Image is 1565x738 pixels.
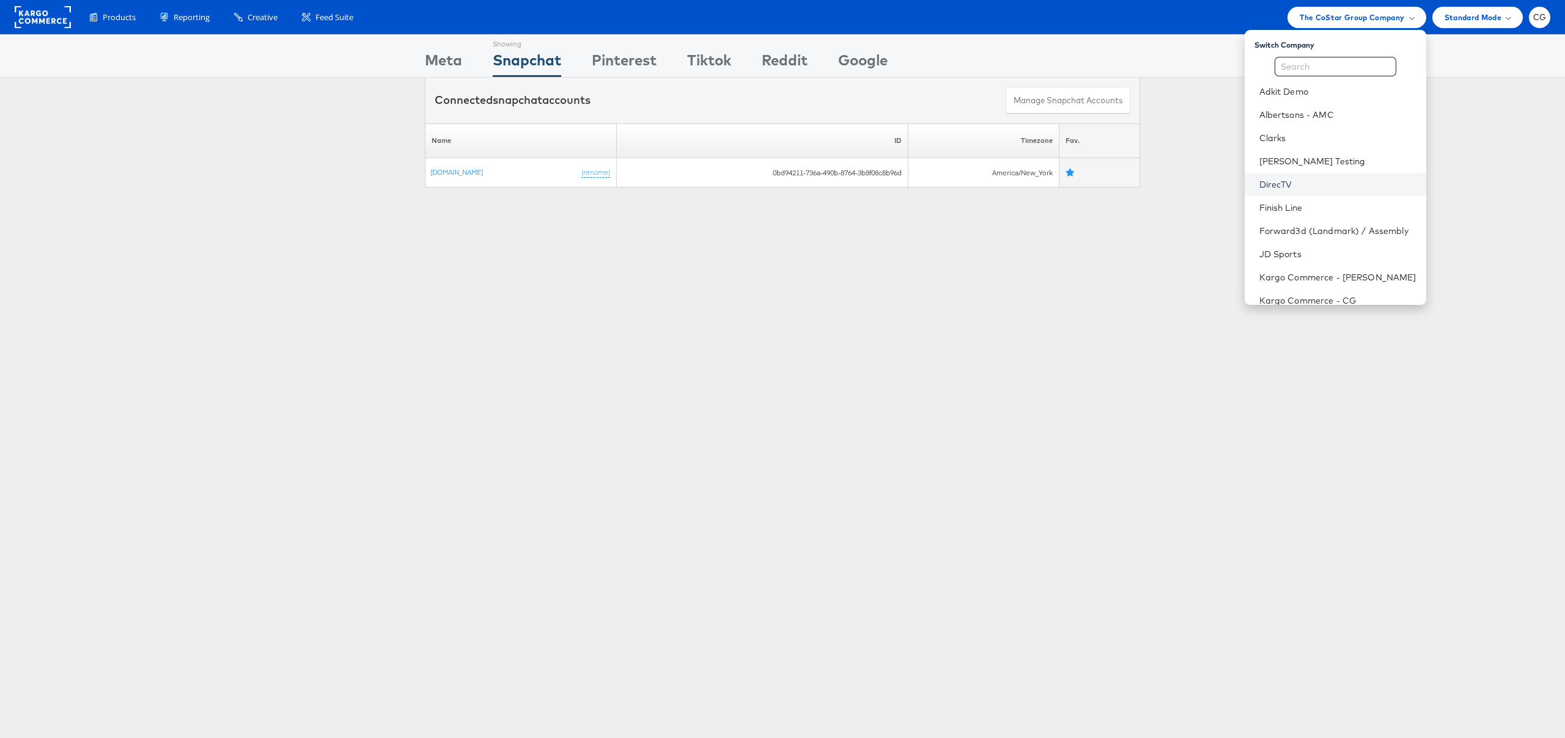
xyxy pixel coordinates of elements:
td: 0bd94211-736a-490b-8764-3b8f08c8b96d [616,158,908,188]
a: Albertsons - AMC [1259,109,1416,121]
span: Standard Mode [1445,11,1501,24]
span: snapchat [493,93,542,107]
a: [PERSON_NAME] Testing [1259,155,1416,167]
a: Adkit Demo [1259,86,1416,98]
div: Showing [493,35,561,49]
div: Pinterest [592,49,657,77]
a: DirecTV [1259,178,1416,191]
a: JD Sports [1259,248,1416,260]
div: Switch Company [1254,35,1426,50]
div: Connected accounts [435,92,591,108]
span: Feed Suite [315,12,353,23]
a: [DOMAIN_NAME] [430,167,483,177]
a: Clarks [1259,132,1416,144]
div: Snapchat [493,49,561,77]
div: Meta [425,49,462,77]
a: Forward3d (Landmark) / Assembly [1259,225,1416,237]
span: Reporting [174,12,210,23]
div: Tiktok [687,49,731,77]
span: Creative [248,12,278,23]
a: Finish Line [1259,202,1416,214]
th: ID [616,123,908,158]
a: Kargo Commerce - CG [1259,294,1416,307]
a: (rename) [581,167,610,178]
td: America/New_York [908,158,1059,188]
span: CG [1533,13,1547,21]
input: Search [1275,57,1396,76]
th: Timezone [908,123,1059,158]
div: Google [838,49,888,77]
span: Products [103,12,136,23]
button: Manage Snapchat Accounts [1006,87,1130,114]
a: Kargo Commerce - [PERSON_NAME] [1259,271,1416,283]
span: The CoStar Group Company [1300,11,1404,24]
div: Reddit [762,49,808,77]
th: Name [425,123,617,158]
